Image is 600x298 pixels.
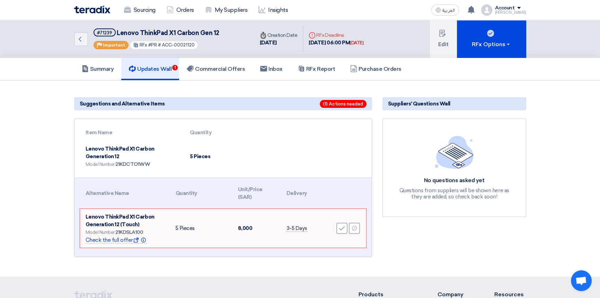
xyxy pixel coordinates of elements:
td: 5 Pieces [184,141,257,172]
div: [DATE] 06:00 PM [309,39,363,47]
th: Item Name [80,125,185,141]
th: Unit/Price (SAR) [232,181,281,205]
a: RFx Report [290,58,343,80]
h5: Commercial Offers [187,66,245,73]
td: Lenovo ThinkPad X1 Carbon Generation 12 [80,141,185,172]
span: العربية [442,8,455,13]
a: Commercial Offers [179,58,253,80]
div: [DATE] [350,40,363,46]
div: No questions asked yet [395,177,513,184]
button: العربية [431,5,459,16]
span: 8,000 [238,225,253,231]
a: Sourcing [118,2,161,18]
div: Model Number: [86,161,179,168]
span: 21KDCTO1WW [115,161,150,167]
span: RFx [140,42,147,48]
span: Lenovo ThinkPad X1 Carbon Generation 12 (Touch) [86,214,155,228]
div: RFx Deadline [309,32,363,39]
img: Teradix logo [74,6,110,14]
th: Quantity [184,125,257,141]
h5: Purchase Orders [350,66,402,73]
a: Updates Wall1 [121,58,179,80]
span: #PR # ACC-00021120 [148,42,195,48]
h5: Lenovo ThinkPad X1 Carbon Gen 12 [94,28,219,37]
div: Creation Date [260,32,298,39]
span: Lenovo ThinkPad X1 Carbon Gen 12 [117,29,219,37]
span: 3-5 Days [286,225,307,232]
th: Quantity [170,181,232,205]
span: 1 [172,65,178,70]
div: Model Number: [86,229,165,236]
img: empty_state_list.svg [435,136,474,168]
span: Important [103,43,125,48]
td: 5 Pieces [170,209,232,248]
span: Suggestions and Alternative Items [80,100,165,108]
div: #71239 [97,31,112,35]
button: Edit [430,20,457,58]
a: Open chat [571,270,592,291]
th: Delivery [281,181,314,205]
span: Suppliers' Questions Wall [388,100,450,108]
img: profile_test.png [481,5,492,16]
div: [PERSON_NAME] [495,11,526,15]
a: Insights [253,2,293,18]
a: Purchase Orders [343,58,409,80]
a: Summary [74,58,122,80]
th: Alternative Name [80,181,170,205]
a: My Suppliers [200,2,253,18]
div: RFx Options [472,40,511,49]
span: Check the full offer [86,237,147,244]
h5: Updates Wall [129,66,171,73]
span: 21KDSLA100 [115,229,143,235]
h5: Summary [82,66,114,73]
button: RFx Options [457,20,526,58]
h5: Inbox [260,66,283,73]
span: (1) Actions needed [320,100,367,108]
div: [DATE] [260,39,298,47]
div: Account [495,5,515,11]
div: Questions from suppliers will be shown here as they are added, so check back soon! [395,187,513,200]
h5: RFx Report [298,66,335,73]
a: Orders [161,2,200,18]
a: Inbox [253,58,290,80]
